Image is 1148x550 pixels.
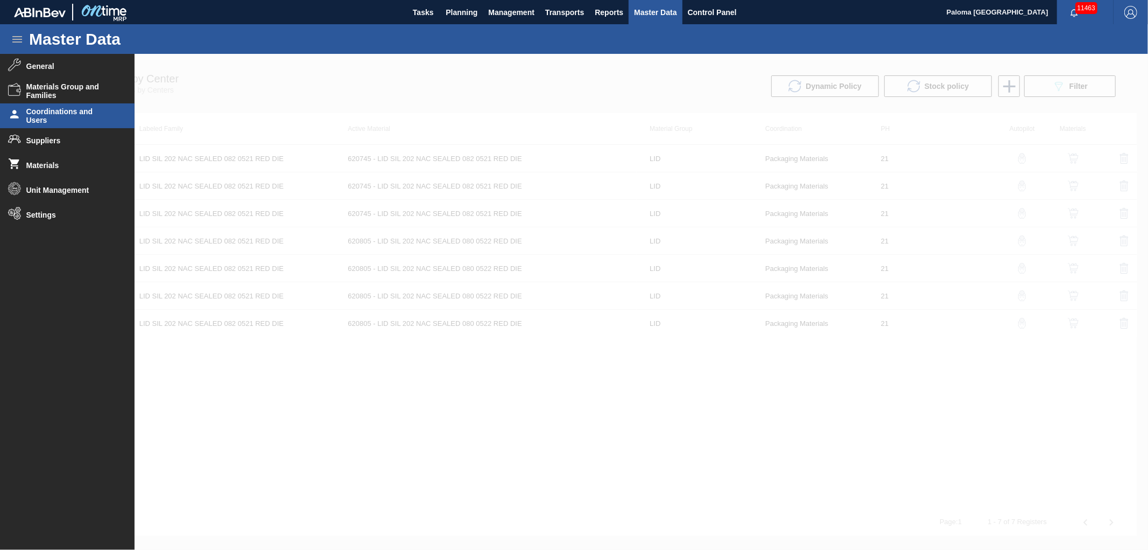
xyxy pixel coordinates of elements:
[26,161,115,170] span: Materials
[1057,5,1091,20] button: Notifications
[411,6,435,19] span: Tasks
[26,186,115,194] span: Unit Management
[26,136,115,145] span: Suppliers
[26,211,115,219] span: Settings
[1075,2,1097,14] span: 11463
[595,6,623,19] span: Reports
[688,6,737,19] span: Control Panel
[26,107,115,124] span: Coordinations and Users
[1124,6,1137,19] img: Logout
[26,62,115,71] span: General
[26,82,115,100] span: Materials Group and Families
[14,8,66,17] img: TNhmsLtSVTkK8tSr43FrP2fwEKptu5GPRR3wAAAABJRU5ErkJggg==
[545,6,584,19] span: Transports
[488,6,534,19] span: Management
[634,6,677,19] span: Master Data
[29,33,220,45] h1: Master Data
[446,6,477,19] span: Planning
